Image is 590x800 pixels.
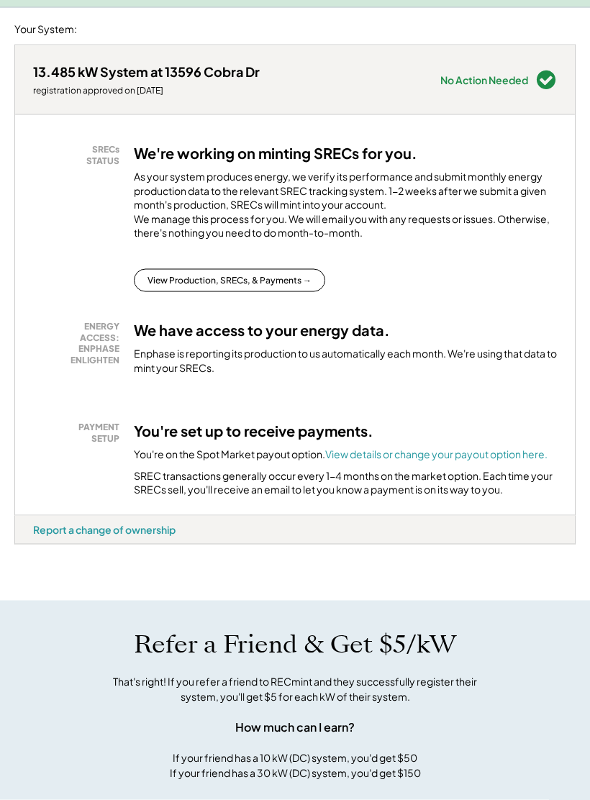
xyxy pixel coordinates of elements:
[134,347,557,375] div: Enphase is reporting its production to us automatically each month. We're using that data to mint...
[440,75,528,85] div: No Action Needed
[33,523,176,536] div: Report a change of ownership
[134,447,548,462] div: You're on the Spot Market payout option.
[40,422,119,444] div: PAYMENT SETUP
[235,719,355,736] div: How much can I earn?
[134,469,557,497] div: SREC transactions generally occur every 1-4 months on the market option. Each time your SRECs sel...
[134,170,557,247] div: As your system produces energy, we verify its performance and submit monthly energy production da...
[40,144,119,166] div: SRECs STATUS
[134,422,373,440] h3: You're set up to receive payments.
[134,321,390,340] h3: We have access to your energy data.
[40,321,119,365] div: ENERGY ACCESS: ENPHASE ENLIGHTEN
[170,750,421,781] div: If your friend has a 10 kW (DC) system, you'd get $50 If your friend has a 30 kW (DC) system, you...
[14,545,65,550] div: ueh8hzyz - VA Distributed
[14,22,77,37] div: Your System:
[325,447,548,460] a: View details or change your payout option here.
[134,269,325,292] button: View Production, SRECs, & Payments →
[134,144,417,163] h3: We're working on minting SRECs for you.
[97,674,493,704] div: That's right! If you refer a friend to RECmint and they successfully register their system, you'l...
[33,63,260,80] div: 13.485 kW System at 13596 Cobra Dr
[33,85,260,96] div: registration approved on [DATE]
[134,629,456,660] h1: Refer a Friend & Get $5/kW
